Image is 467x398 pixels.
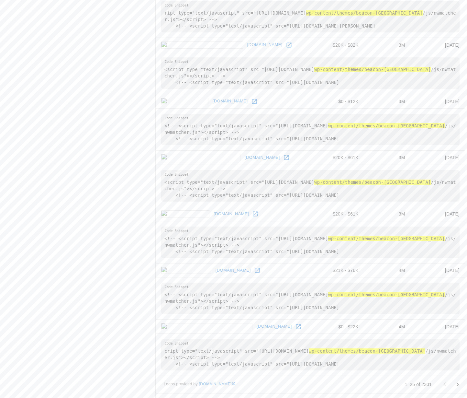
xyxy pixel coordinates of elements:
p: 1–25 of 2301 [405,381,432,388]
a: [DOMAIN_NAME] [214,265,252,275]
hl: wp-content/themes/beacon-[GEOGRAPHIC_DATA] [314,67,431,72]
img: targil.com icon [161,210,209,217]
img: skihermonmountain.com icon [161,323,252,330]
a: Open ccivf.com in new window [250,97,259,106]
pre: ript type="text/javascript" src="[URL][DOMAIN_NAME] /js/nwmatcher.js"></script> --> <!-- <script ... [161,1,460,32]
td: [DATE] [410,207,465,221]
pre: <!-- <script type="text/javascript" src="[URL][DOMAIN_NAME] /js/nwmatcher.js"></script> --> <!-- ... [161,227,460,258]
img: ccivf.com icon [161,98,208,105]
a: Open johntcyrandsons.com in new window [284,40,294,50]
td: $20K - $82K [314,38,363,52]
td: $0 - $22K [314,320,363,334]
td: 3M [364,38,410,52]
img: johntcyrandsons.com icon [161,41,243,49]
hl: wp-content/themes/beacon-[GEOGRAPHIC_DATA] [328,123,445,128]
td: $21K - $76K [314,263,363,277]
hl: wp-content/themes/beacon-[GEOGRAPHIC_DATA] [328,292,445,297]
pre: <script type="text/javascript" src="[URL][DOMAIN_NAME] /js/nwmatcher.js"></script> --> <!-- <scri... [161,57,460,89]
pre: <!-- <script type="text/javascript" src="[URL][DOMAIN_NAME] /js/nwmatcher.js"></script> --> <!-- ... [161,114,460,145]
hl: wp-content/themes/beacon-[GEOGRAPHIC_DATA] [306,10,423,16]
a: [DOMAIN_NAME] [211,96,250,106]
a: [DOMAIN_NAME] [199,382,236,386]
td: 3M [364,151,410,165]
td: $20K - $61K [314,151,363,165]
hl: wp-content/themes/beacon-[GEOGRAPHIC_DATA] [314,180,431,185]
img: qppinc.net icon [161,267,211,274]
td: $0 - $12K [314,94,363,109]
a: [DOMAIN_NAME] [243,153,282,163]
td: [DATE] [410,263,465,277]
td: 3M [364,94,410,109]
pre: <script type="text/javascript" src="[URL][DOMAIN_NAME] /js/nwmatcher.js"></script> --> <!-- <scri... [161,170,460,202]
a: Open qppinc.net in new window [252,265,262,275]
pre: cript type="text/javascript" src="[URL][DOMAIN_NAME] /js/nwmatcher.js"></script> --> <!-- <script... [161,339,460,370]
img: terrybisonranch.com icon [161,154,240,161]
a: [DOMAIN_NAME] [255,322,294,332]
td: [DATE] [410,151,465,165]
iframe: Drift Widget Chat Controller [435,352,459,377]
td: 3M [364,207,410,221]
hl: wp-content/themes/beacon-[GEOGRAPHIC_DATA] [309,348,425,354]
hl: wp-content/themes/beacon-[GEOGRAPHIC_DATA] [328,236,445,241]
button: Go to next page [451,378,464,391]
td: $20K - $61K [314,207,363,221]
td: [DATE] [410,320,465,334]
a: Open skihermonmountain.com in new window [294,322,303,332]
a: Open targil.com in new window [250,209,260,219]
td: [DATE] [410,94,465,109]
td: [DATE] [410,38,465,52]
pre: <!-- <script type="text/javascript" src="[URL][DOMAIN_NAME] /js/nwmatcher.js"></script> --> <!-- ... [161,283,460,314]
a: Open terrybisonranch.com in new window [282,153,291,162]
span: Logos provided by [164,381,236,388]
a: [DOMAIN_NAME] [212,209,250,219]
td: 4M [364,263,410,277]
a: [DOMAIN_NAME] [246,40,284,50]
td: 4M [364,320,410,334]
